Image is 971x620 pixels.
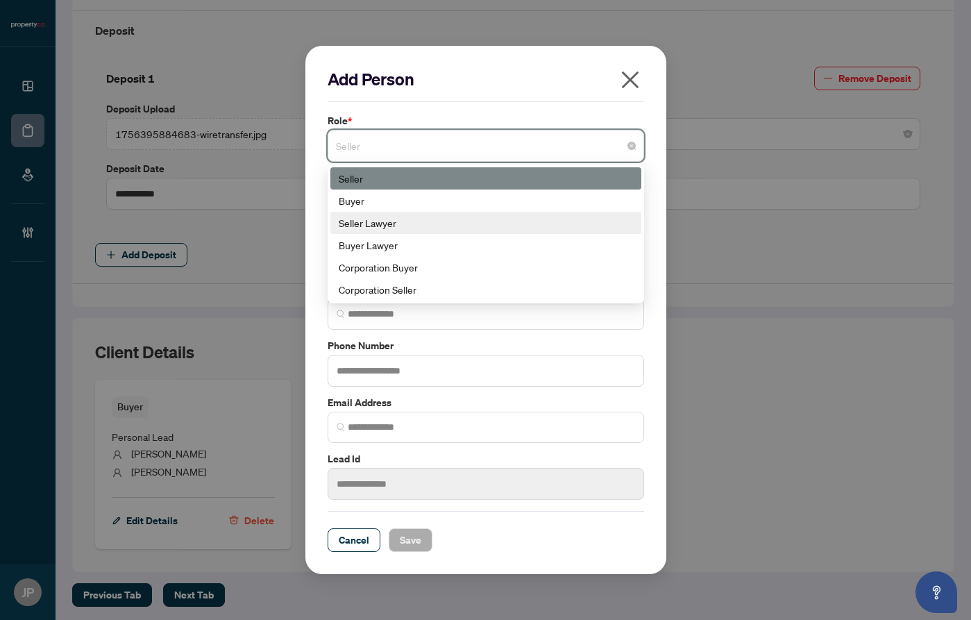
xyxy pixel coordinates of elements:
[339,193,633,208] div: Buyer
[627,142,636,150] span: close-circle
[328,68,644,90] h2: Add Person
[328,528,380,552] button: Cancel
[339,237,633,253] div: Buyer Lawyer
[339,529,369,551] span: Cancel
[328,113,644,128] label: Role
[389,528,432,552] button: Save
[339,215,633,231] div: Seller Lawyer
[330,212,641,234] div: Seller Lawyer
[330,234,641,256] div: Buyer Lawyer
[330,278,641,301] div: Corporation Seller
[328,451,644,467] label: Lead Id
[328,338,644,353] label: Phone Number
[339,171,633,186] div: Seller
[339,282,633,297] div: Corporation Seller
[337,310,345,318] img: search_icon
[330,256,641,278] div: Corporation Buyer
[619,69,641,91] span: close
[336,133,636,159] span: Seller
[330,167,641,190] div: Seller
[328,395,644,410] label: Email Address
[339,260,633,275] div: Corporation Buyer
[915,571,957,613] button: Open asap
[337,423,345,431] img: search_icon
[330,190,641,212] div: Buyer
